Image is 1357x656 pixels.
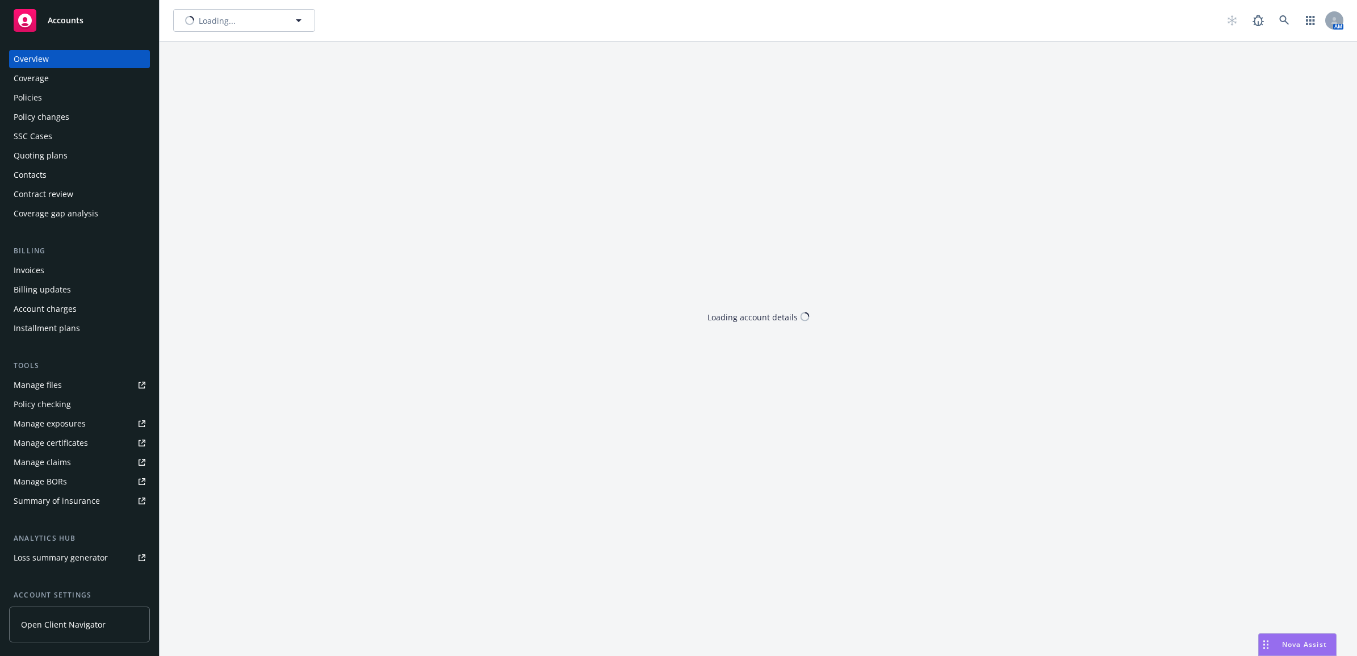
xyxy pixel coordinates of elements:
[14,415,86,433] div: Manage exposures
[9,319,150,337] a: Installment plans
[1273,9,1296,32] a: Search
[9,395,150,413] a: Policy checking
[9,147,150,165] a: Quoting plans
[9,89,150,107] a: Policies
[173,9,315,32] button: Loading...
[9,261,150,279] a: Invoices
[14,69,49,87] div: Coverage
[14,89,42,107] div: Policies
[1258,633,1337,656] button: Nova Assist
[9,473,150,491] a: Manage BORs
[48,16,83,25] span: Accounts
[9,166,150,184] a: Contacts
[9,245,150,257] div: Billing
[9,590,150,601] div: Account settings
[9,415,150,433] a: Manage exposures
[14,108,69,126] div: Policy changes
[9,5,150,36] a: Accounts
[9,108,150,126] a: Policy changes
[1299,9,1322,32] a: Switch app
[14,319,80,337] div: Installment plans
[9,549,150,567] a: Loss summary generator
[14,204,98,223] div: Coverage gap analysis
[9,492,150,510] a: Summary of insurance
[14,166,47,184] div: Contacts
[9,533,150,544] div: Analytics hub
[1259,634,1273,655] div: Drag to move
[1247,9,1270,32] a: Report a Bug
[14,395,71,413] div: Policy checking
[14,147,68,165] div: Quoting plans
[1221,9,1243,32] a: Start snowing
[14,492,100,510] div: Summary of insurance
[14,376,62,394] div: Manage files
[9,127,150,145] a: SSC Cases
[14,473,67,491] div: Manage BORs
[9,50,150,68] a: Overview
[9,69,150,87] a: Coverage
[9,281,150,299] a: Billing updates
[14,300,77,318] div: Account charges
[14,50,49,68] div: Overview
[14,185,73,203] div: Contract review
[707,311,798,323] div: Loading account details
[1282,640,1327,649] span: Nova Assist
[9,300,150,318] a: Account charges
[199,15,236,27] span: Loading...
[14,549,108,567] div: Loss summary generator
[14,261,44,279] div: Invoices
[9,360,150,371] div: Tools
[14,434,88,452] div: Manage certificates
[9,453,150,471] a: Manage claims
[14,453,71,471] div: Manage claims
[14,127,52,145] div: SSC Cases
[21,619,106,630] span: Open Client Navigator
[14,281,71,299] div: Billing updates
[9,204,150,223] a: Coverage gap analysis
[9,434,150,452] a: Manage certificates
[9,185,150,203] a: Contract review
[9,376,150,394] a: Manage files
